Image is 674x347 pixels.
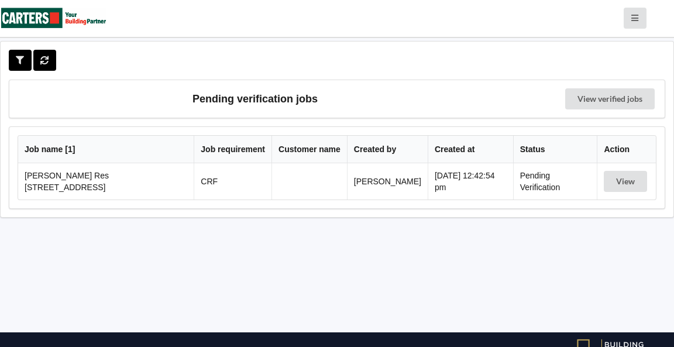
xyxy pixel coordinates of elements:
[428,136,513,163] th: Created at
[194,163,271,200] td: CRF
[604,171,647,192] button: View
[194,136,271,163] th: Job requirement
[271,136,347,163] th: Customer name
[597,136,656,163] th: Action
[428,163,513,200] td: [DATE] 12:42:54 pm
[18,163,194,200] td: [PERSON_NAME] Res [STREET_ADDRESS]
[513,163,597,200] td: Pending Verification
[513,136,597,163] th: Status
[347,136,428,163] th: Created by
[565,88,655,109] a: View verified jobs
[347,163,428,200] td: [PERSON_NAME]
[18,88,493,109] h3: Pending verification jobs
[604,177,649,186] a: View
[18,136,194,163] th: Job name [ 1 ]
